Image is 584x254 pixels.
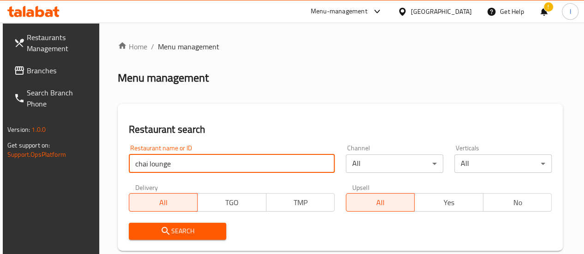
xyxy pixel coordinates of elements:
div: All [454,154,552,173]
div: Menu-management [311,6,367,17]
span: No [487,196,548,209]
span: TMP [270,196,331,209]
span: Get support on: [7,139,50,151]
span: TGO [201,196,262,209]
span: Yes [418,196,479,209]
div: [GEOGRAPHIC_DATA] [411,6,472,17]
span: All [350,196,411,209]
span: Search [136,225,219,237]
div: All [346,154,443,173]
nav: breadcrumb [118,41,563,52]
a: Support.OpsPlatform [7,148,66,160]
li: / [151,41,154,52]
a: Restaurants Management [6,26,100,59]
h2: Restaurant search [129,123,552,136]
button: TGO [197,193,266,212]
label: Delivery [135,184,158,190]
span: I [569,6,571,17]
button: TMP [266,193,335,212]
span: Branches [27,65,93,76]
a: Branches [6,59,100,82]
a: Home [118,41,147,52]
button: Yes [414,193,483,212]
button: All [346,193,415,212]
label: Upsell [352,184,369,190]
button: Search [129,223,226,240]
span: Restaurants Management [27,32,93,54]
h2: Menu management [118,71,209,85]
span: All [133,196,194,209]
button: All [129,193,198,212]
input: Search for restaurant name or ID.. [129,154,335,173]
span: Version: [7,124,30,136]
button: No [483,193,552,212]
span: Search Branch Phone [27,87,93,109]
a: Search Branch Phone [6,82,100,115]
span: Menu management [158,41,219,52]
span: 1.0.0 [31,124,46,136]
